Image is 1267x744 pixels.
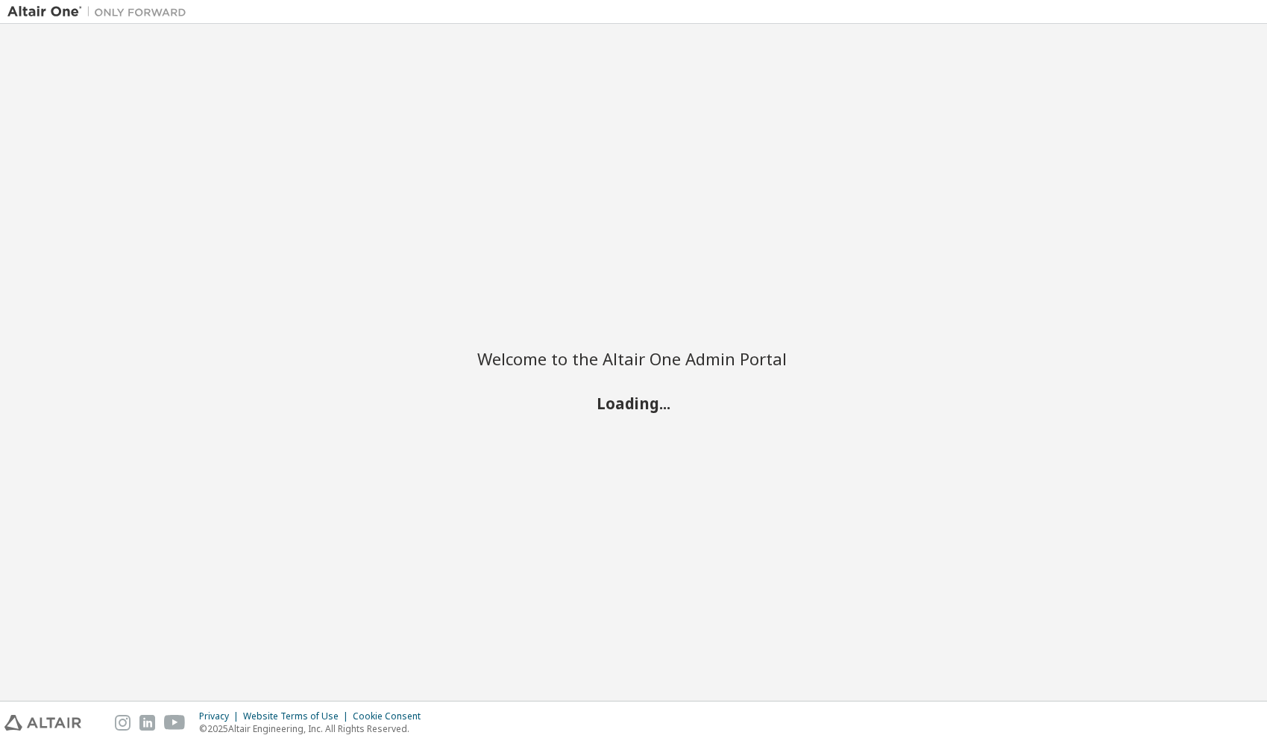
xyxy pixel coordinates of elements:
div: Cookie Consent [353,710,430,722]
h2: Welcome to the Altair One Admin Portal [477,348,790,369]
img: instagram.svg [115,715,131,731]
img: altair_logo.svg [4,715,81,731]
img: youtube.svg [164,715,186,731]
p: © 2025 Altair Engineering, Inc. All Rights Reserved. [199,722,430,735]
div: Privacy [199,710,243,722]
img: linkedin.svg [139,715,155,731]
img: Altair One [7,4,194,19]
div: Website Terms of Use [243,710,353,722]
h2: Loading... [477,394,790,413]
